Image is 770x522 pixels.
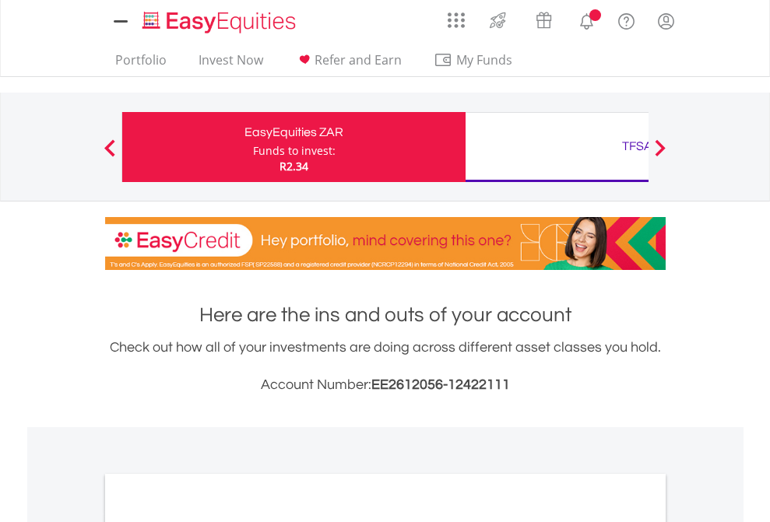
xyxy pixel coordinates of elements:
div: Funds to invest: [253,143,336,159]
img: EasyEquities_Logo.png [139,9,302,35]
span: EE2612056-12422111 [371,377,510,392]
img: vouchers-v2.svg [531,8,557,33]
a: Invest Now [192,52,269,76]
button: Next [645,147,676,163]
a: FAQ's and Support [607,4,646,35]
h1: Here are the ins and outs of your account [105,301,666,329]
a: Refer and Earn [289,52,408,76]
a: Portfolio [109,52,173,76]
h3: Account Number: [105,374,666,396]
a: Vouchers [521,4,567,33]
div: EasyEquities ZAR [132,121,456,143]
a: My Profile [646,4,686,38]
a: Notifications [567,4,607,35]
span: My Funds [434,50,536,70]
div: Check out how all of your investments are doing across different asset classes you hold. [105,337,666,396]
span: R2.34 [280,159,308,173]
img: thrive-v2.svg [485,8,511,33]
span: Refer and Earn [315,51,402,68]
button: Previous [94,147,125,163]
a: Home page [136,4,302,35]
img: grid-menu-icon.svg [448,12,465,29]
a: AppsGrid [438,4,475,29]
img: EasyCredit Promotion Banner [105,217,666,270]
